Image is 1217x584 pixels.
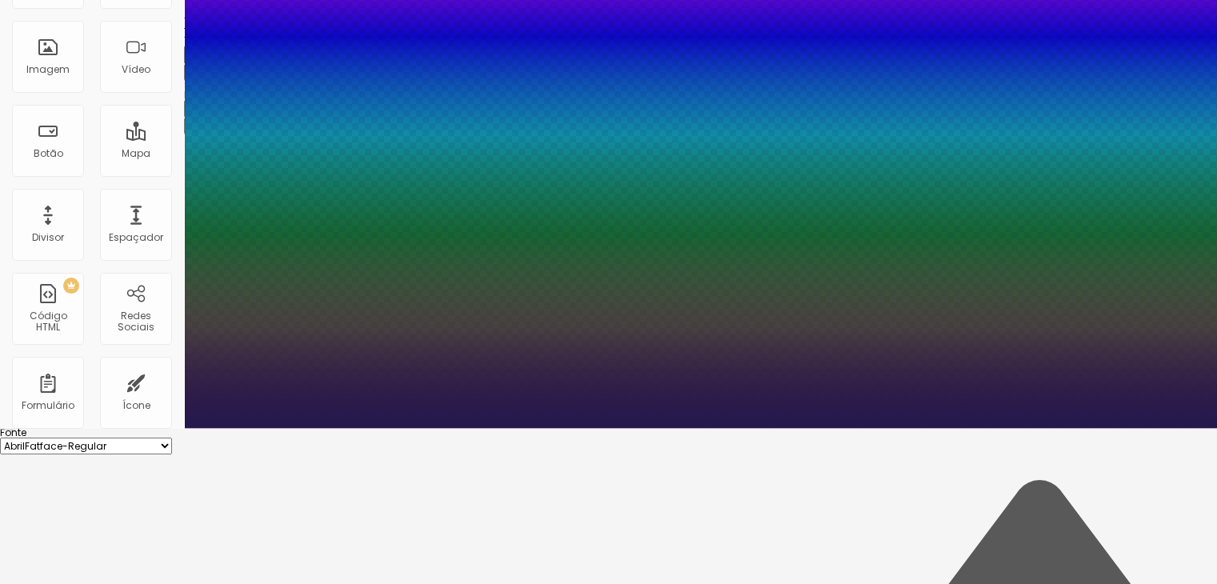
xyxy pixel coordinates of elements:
[22,400,74,411] div: Formulário
[32,232,64,243] div: Divisor
[122,400,150,411] div: Ícone
[122,64,150,75] div: Vídeo
[122,148,150,159] div: Mapa
[104,310,167,334] div: Redes Sociais
[109,232,163,243] div: Espaçador
[34,148,63,159] div: Botão
[26,64,70,75] div: Imagem
[16,310,79,334] div: Código HTML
